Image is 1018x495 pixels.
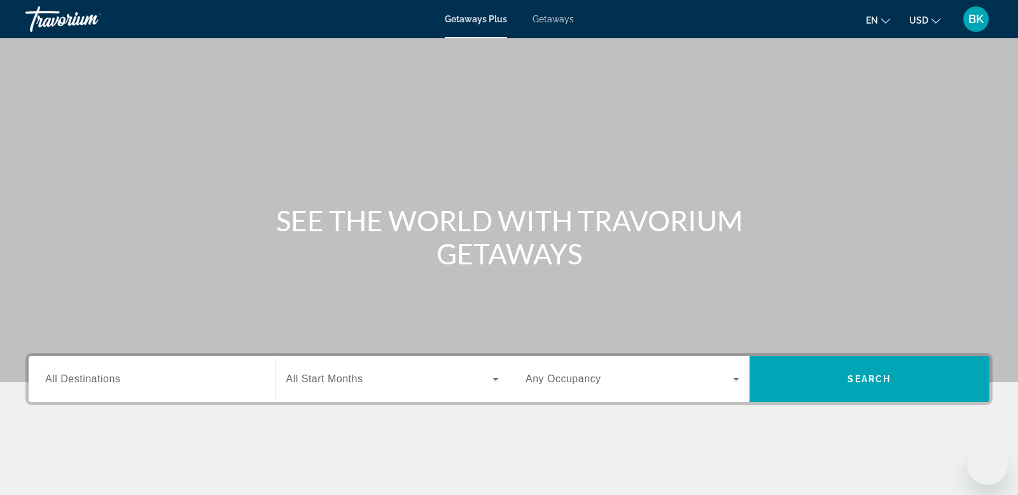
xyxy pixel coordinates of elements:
[968,13,984,25] span: BK
[866,15,878,25] span: en
[286,373,363,384] span: All Start Months
[445,14,507,24] a: Getaways Plus
[526,373,601,384] span: Any Occupancy
[25,3,153,36] a: Travorium
[909,15,928,25] span: USD
[847,374,891,384] span: Search
[45,373,120,384] span: All Destinations
[750,356,990,402] button: Search
[45,372,259,387] input: Select destination
[866,11,890,29] button: Change language
[533,14,574,24] a: Getaways
[270,204,748,270] h1: SEE THE WORLD WITH TRAVORIUM GETAWAYS
[29,356,989,402] div: Search widget
[967,444,1008,485] iframe: Button to launch messaging window
[959,6,993,32] button: User Menu
[909,11,940,29] button: Change currency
